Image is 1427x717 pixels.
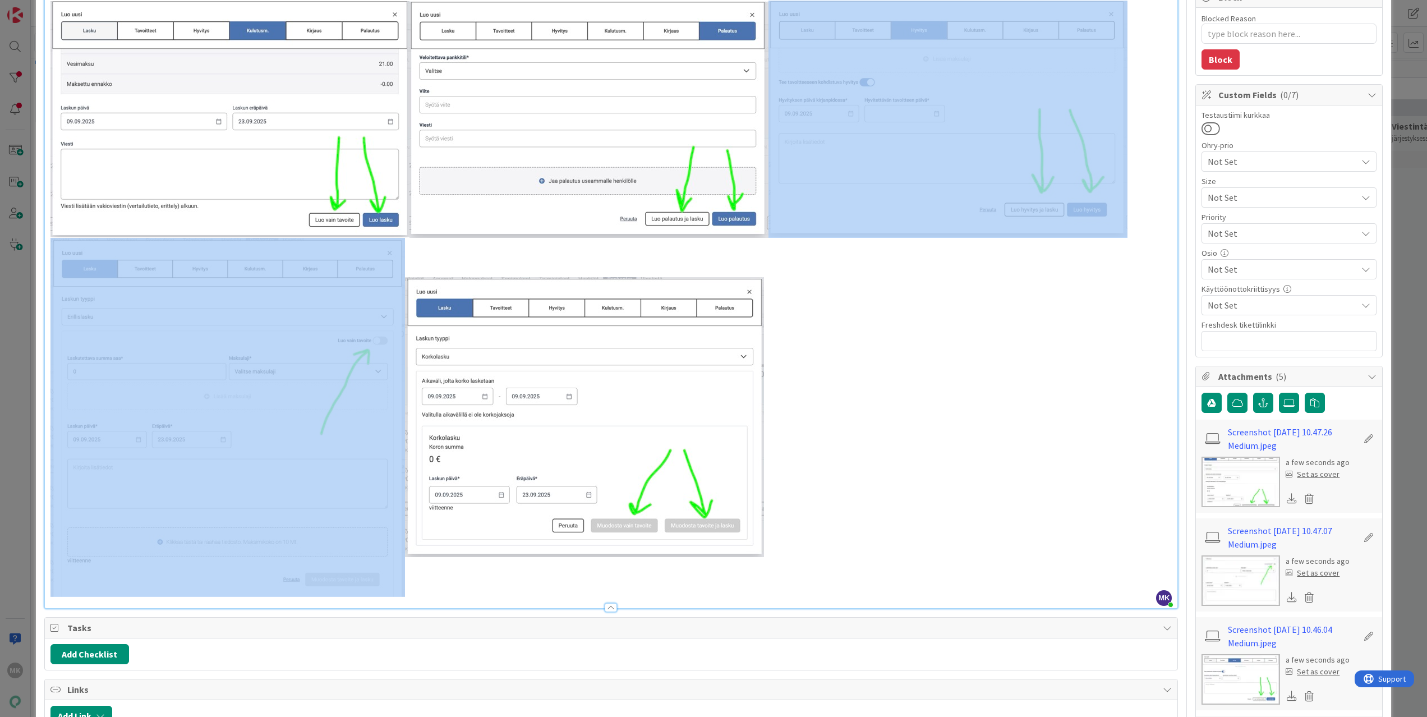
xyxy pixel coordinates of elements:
span: ( 0/7 ) [1280,89,1299,100]
div: Download [1286,590,1298,605]
img: screenshot-2025-09-09-at-10-47-07-medium.jpeg [50,238,405,597]
div: a few seconds ago [1286,654,1350,666]
div: Käyttöönottokriittisyys [1202,285,1377,293]
span: ( 5 ) [1276,371,1286,382]
button: Block [1202,49,1240,70]
div: Size [1202,177,1377,185]
span: Not Set [1208,298,1357,312]
span: Not Set [1208,154,1351,169]
a: Screenshot [DATE] 10.47.07 Medium.jpeg [1228,524,1358,551]
div: Osio [1202,249,1377,257]
button: Add Checklist [50,644,129,664]
div: Freshdesk tikettilinkki [1202,321,1377,329]
span: Tasks [67,621,1158,635]
div: a few seconds ago [1286,555,1350,567]
div: Ohry-prio [1202,141,1377,149]
span: Attachments [1218,370,1362,383]
label: Blocked Reason [1202,13,1256,24]
div: Set as cover [1286,567,1339,579]
a: Screenshot [DATE] 10.47.26 Medium.jpeg [1228,425,1358,452]
div: Set as cover [1286,468,1339,480]
div: Download [1286,491,1298,506]
span: MK [1156,590,1172,606]
span: Not Set [1208,226,1351,241]
a: Screenshot [DATE] 10.46.04 Medium.jpeg [1228,623,1358,650]
span: Links [67,683,1158,696]
div: Set as cover [1286,666,1339,678]
img: screenshot-2025-09-09-at-10-45-37-medium.jpeg [409,1,768,238]
div: Testaustiimi kurkkaa [1202,111,1377,119]
span: Support [24,2,51,15]
div: Priority [1202,213,1377,221]
img: screenshot-2025-09-09-at-10-46-04-medium.jpeg [768,1,1127,237]
span: Custom Fields [1218,88,1362,102]
span: Not Set [1208,190,1351,205]
div: a few seconds ago [1286,457,1350,468]
img: screenshot-2025-09-09-at-10-45-09-medium.jpeg [50,1,409,237]
span: Not Set [1208,263,1357,276]
img: screenshot-2025-09-09-at-10-47-26-medium.jpeg [405,277,764,557]
div: Download [1286,689,1298,704]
